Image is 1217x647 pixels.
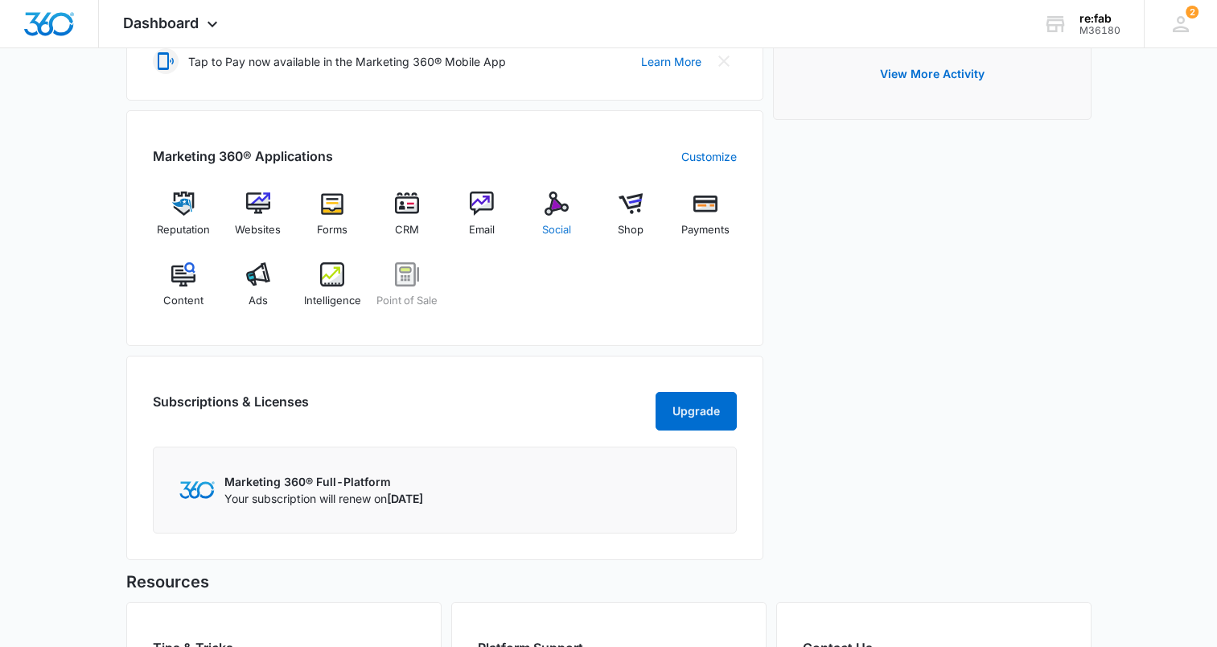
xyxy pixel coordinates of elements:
[153,262,215,320] a: Content
[711,48,737,74] button: Close
[153,146,333,166] h2: Marketing 360® Applications
[249,293,268,309] span: Ads
[387,492,423,505] span: [DATE]
[227,262,289,320] a: Ads
[302,262,364,320] a: Intelligence
[1186,6,1198,19] div: notifications count
[126,570,1092,594] h5: Resources
[864,55,1001,93] button: View More Activity
[376,192,438,249] a: CRM
[179,481,215,498] img: Marketing 360 Logo
[224,490,423,507] p: Your subscription will renew on
[469,222,495,238] span: Email
[451,192,513,249] a: Email
[542,222,571,238] span: Social
[656,392,737,431] button: Upgrade
[227,192,289,249] a: Websites
[1079,12,1120,25] div: account name
[675,192,737,249] a: Payments
[618,222,643,238] span: Shop
[302,192,364,249] a: Forms
[1079,25,1120,36] div: account id
[153,392,309,424] h2: Subscriptions & Licenses
[317,222,347,238] span: Forms
[641,53,701,70] a: Learn More
[157,222,210,238] span: Reputation
[163,293,204,309] span: Content
[123,14,199,31] span: Dashboard
[224,473,423,490] p: Marketing 360® Full-Platform
[376,262,438,320] a: Point of Sale
[600,192,662,249] a: Shop
[304,293,361,309] span: Intelligence
[376,293,438,309] span: Point of Sale
[153,192,215,249] a: Reputation
[681,222,730,238] span: Payments
[235,222,281,238] span: Websites
[188,53,506,70] p: Tap to Pay now available in the Marketing 360® Mobile App
[525,192,587,249] a: Social
[681,148,737,165] a: Customize
[1186,6,1198,19] span: 2
[395,222,419,238] span: CRM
